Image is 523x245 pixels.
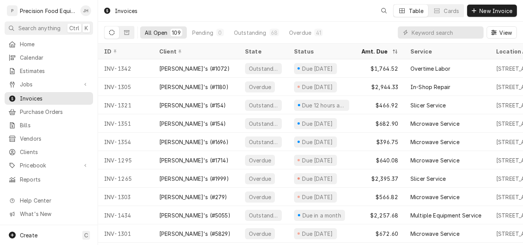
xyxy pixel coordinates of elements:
[159,211,230,219] div: [PERSON_NAME]'s (#5055)
[5,173,93,186] a: Reports
[104,47,145,55] div: ID
[410,211,481,219] div: Multiple Equipment Service
[467,5,517,17] button: New Invoice
[20,40,89,48] span: Home
[80,5,91,16] div: Jason Hertel's Avatar
[478,7,514,15] span: New Invoice
[5,51,93,64] a: Calendar
[20,148,89,156] span: Clients
[234,29,266,37] div: Outstanding
[20,161,78,169] span: Pricebook
[98,59,153,78] div: INV-1342
[5,78,93,91] a: Go to Jobs
[192,29,213,37] div: Pending
[98,96,153,114] div: INV-1321
[5,119,93,131] a: Bills
[172,29,180,37] div: 109
[301,175,334,183] div: Due [DATE]
[355,114,404,133] div: $682.90
[98,133,153,151] div: INV-1354
[159,101,226,109] div: [PERSON_NAME]'s (#154)
[301,193,334,201] div: Due [DATE]
[301,120,334,128] div: Due [DATE]
[159,47,231,55] div: Client
[301,65,334,73] div: Due [DATE]
[316,29,321,37] div: 41
[355,224,404,243] div: $672.60
[248,156,272,164] div: Overdue
[159,156,229,164] div: [PERSON_NAME]'s (#1714)
[5,159,93,172] a: Go to Pricebook
[355,188,404,206] div: $566.82
[159,65,230,73] div: [PERSON_NAME]'s (#1072)
[355,169,404,188] div: $2,395.37
[20,175,89,183] span: Reports
[355,78,404,96] div: $2,944.33
[248,120,279,128] div: Outstanding
[248,193,272,201] div: Overdue
[159,83,229,91] div: [PERSON_NAME]'s (#1180)
[145,29,167,37] div: All Open
[20,67,89,75] span: Estimates
[98,188,153,206] div: INV-1303
[355,206,404,224] div: $2,257.68
[294,47,348,55] div: Status
[20,196,88,204] span: Help Center
[20,121,89,129] span: Bills
[20,80,78,88] span: Jobs
[410,65,450,73] div: Overtime Labor
[20,54,89,62] span: Calendar
[410,230,459,238] div: Microwave Service
[412,26,480,39] input: Keyword search
[444,7,459,15] div: Cards
[5,132,93,145] a: Vendors
[301,156,334,164] div: Due [DATE]
[159,175,229,183] div: [PERSON_NAME]'s (#1999)
[18,24,60,32] span: Search anything
[20,94,89,102] span: Invoices
[378,5,390,17] button: Open search
[248,175,272,183] div: Overdue
[410,193,459,201] div: Microwave Service
[355,96,404,114] div: $466.92
[20,232,38,239] span: Create
[245,47,282,55] div: State
[5,208,93,220] a: Go to What's New
[98,206,153,224] div: INV-1434
[355,133,404,151] div: $396.75
[410,175,446,183] div: Slicer Service
[301,83,334,91] div: Due [DATE]
[5,38,93,50] a: Home
[355,151,404,169] div: $640.08
[248,138,279,146] div: Outstanding
[301,101,346,109] div: Due 12 hours ago
[98,151,153,169] div: INV-1295
[248,211,279,219] div: Outstanding
[98,169,153,188] div: INV-1265
[5,105,93,118] a: Purchase Orders
[410,138,459,146] div: Microwave Service
[301,230,334,238] div: Due [DATE]
[410,47,482,55] div: Service
[69,24,79,32] span: Ctrl
[248,230,272,238] div: Overdue
[410,156,459,164] div: Microwave Service
[20,135,89,143] span: Vendors
[248,83,272,91] div: Overdue
[7,5,18,16] div: P
[159,193,227,201] div: [PERSON_NAME]'s (#279)
[80,5,91,16] div: JH
[159,230,230,238] div: [PERSON_NAME]'s (#5829)
[5,21,93,35] button: Search anythingCtrlK
[410,120,459,128] div: Microwave Service
[5,194,93,207] a: Go to Help Center
[5,65,93,77] a: Estimates
[289,29,311,37] div: Overdue
[98,114,153,133] div: INV-1351
[301,138,334,146] div: Due [DATE]
[98,224,153,243] div: INV-1301
[410,83,450,91] div: In-Shop Repair
[409,7,424,15] div: Table
[218,29,222,37] div: 0
[355,59,404,78] div: $1,764.52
